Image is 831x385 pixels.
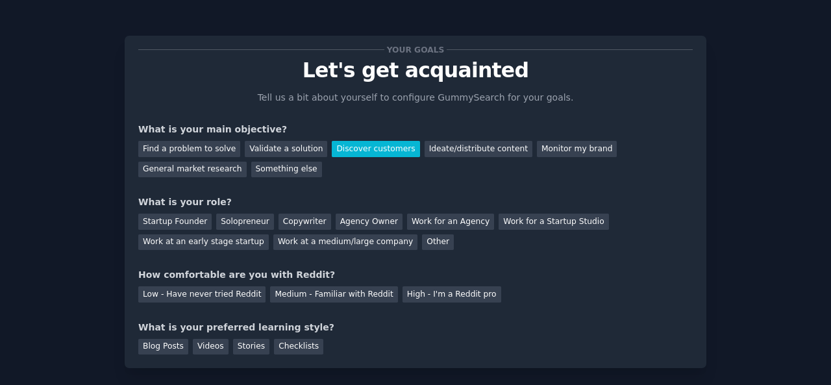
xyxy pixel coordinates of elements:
[336,214,403,230] div: Agency Owner
[279,214,331,230] div: Copywriter
[193,339,229,355] div: Videos
[138,141,240,157] div: Find a problem to solve
[252,91,579,105] p: Tell us a bit about yourself to configure GummySearch for your goals.
[138,59,693,82] p: Let's get acquainted
[274,339,323,355] div: Checklists
[407,214,494,230] div: Work for an Agency
[233,339,269,355] div: Stories
[270,286,397,303] div: Medium - Familiar with Reddit
[138,286,266,303] div: Low - Have never tried Reddit
[537,141,617,157] div: Monitor my brand
[138,214,212,230] div: Startup Founder
[403,286,501,303] div: High - I'm a Reddit pro
[273,234,417,251] div: Work at a medium/large company
[138,268,693,282] div: How comfortable are you with Reddit?
[138,195,693,209] div: What is your role?
[138,339,188,355] div: Blog Posts
[332,141,419,157] div: Discover customers
[245,141,327,157] div: Validate a solution
[425,141,532,157] div: Ideate/distribute content
[138,234,269,251] div: Work at an early stage startup
[138,162,247,178] div: General market research
[499,214,608,230] div: Work for a Startup Studio
[384,43,447,56] span: Your goals
[422,234,454,251] div: Other
[216,214,273,230] div: Solopreneur
[138,321,693,334] div: What is your preferred learning style?
[138,123,693,136] div: What is your main objective?
[251,162,322,178] div: Something else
